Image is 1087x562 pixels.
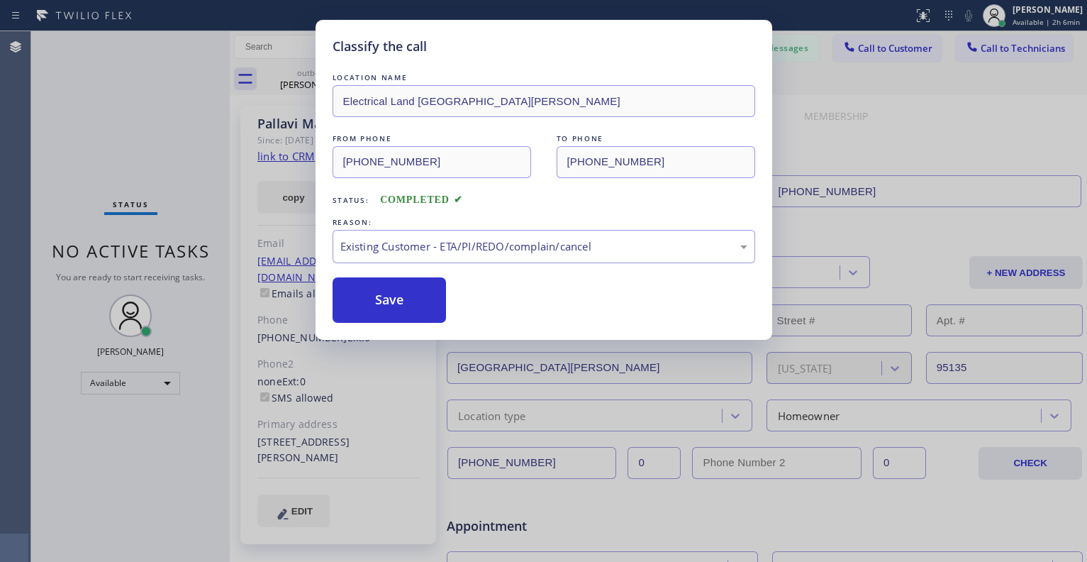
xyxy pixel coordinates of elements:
[333,131,531,146] div: FROM PHONE
[333,277,447,323] button: Save
[557,131,755,146] div: TO PHONE
[333,146,531,178] input: From phone
[333,37,427,56] h5: Classify the call
[333,195,369,205] span: Status:
[557,146,755,178] input: To phone
[333,215,755,230] div: REASON:
[340,238,747,255] div: Existing Customer - ETA/PI/REDO/complain/cancel
[333,70,755,85] div: LOCATION NAME
[380,194,462,205] span: COMPLETED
